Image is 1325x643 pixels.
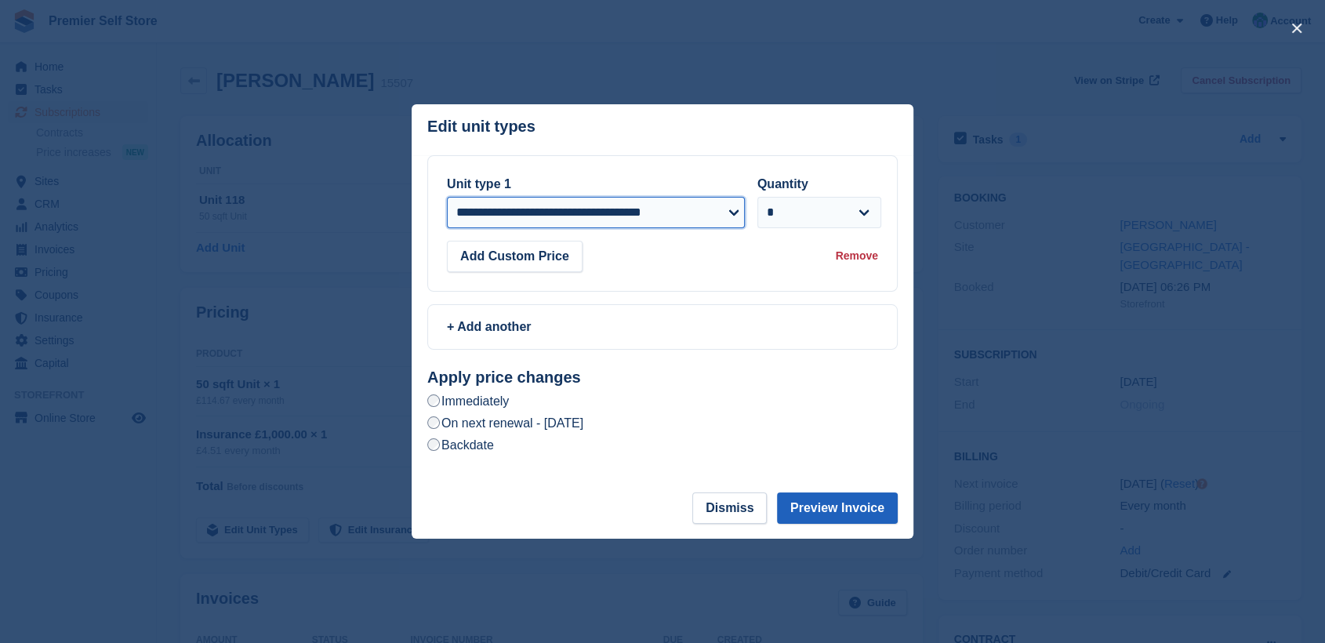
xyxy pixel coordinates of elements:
[427,437,494,453] label: Backdate
[447,177,511,191] label: Unit type 1
[777,492,898,524] button: Preview Invoice
[427,393,509,409] label: Immediately
[1284,16,1309,41] button: close
[836,248,878,264] div: Remove
[427,304,898,350] a: + Add another
[692,492,767,524] button: Dismiss
[447,241,583,272] button: Add Custom Price
[427,415,583,431] label: On next renewal - [DATE]
[427,416,440,429] input: On next renewal - [DATE]
[427,438,440,451] input: Backdate
[427,369,581,386] strong: Apply price changes
[427,118,535,136] p: Edit unit types
[447,318,878,336] div: + Add another
[427,394,440,407] input: Immediately
[757,177,808,191] label: Quantity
